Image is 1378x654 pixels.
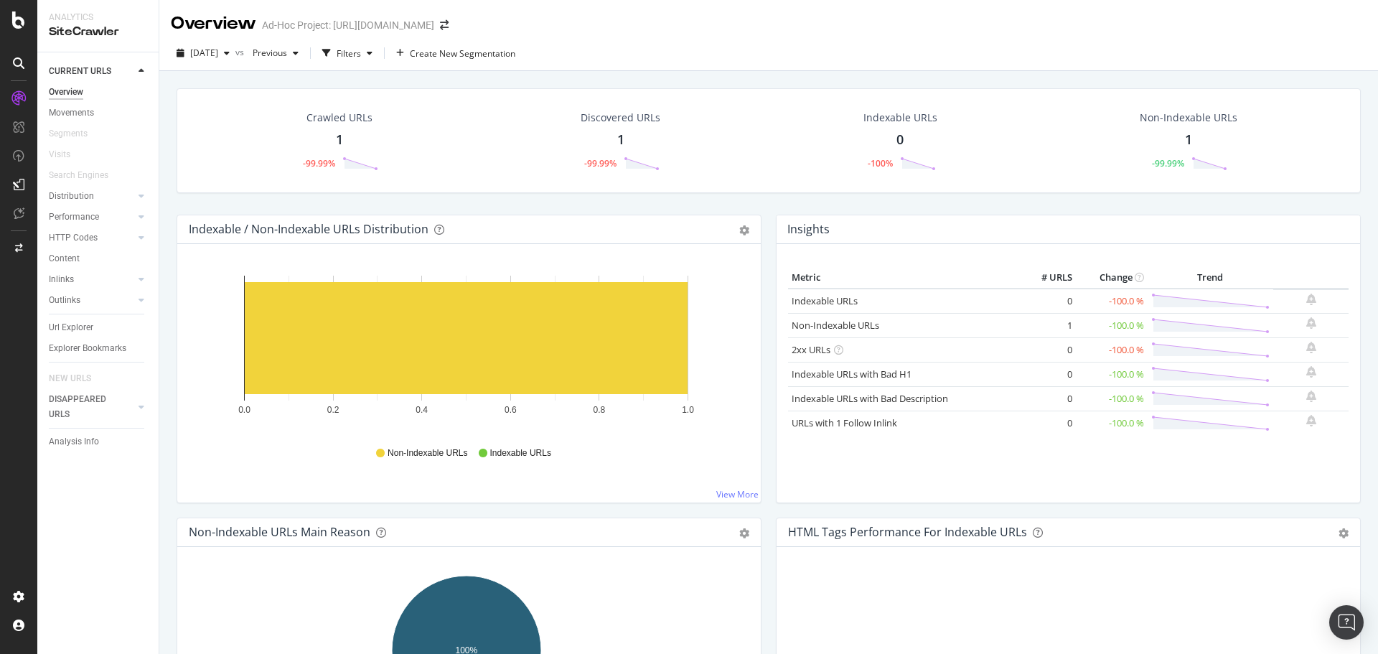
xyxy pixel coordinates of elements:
td: 0 [1018,386,1076,411]
div: Inlinks [49,272,74,287]
div: HTML Tags Performance for Indexable URLs [788,525,1027,539]
td: 0 [1018,362,1076,386]
div: Crawled URLs [306,111,372,125]
a: Indexable URLs with Bad H1 [792,368,911,380]
a: DISAPPEARED URLS [49,392,134,422]
button: Previous [247,42,304,65]
th: Metric [788,267,1018,289]
span: Indexable URLs [490,447,551,459]
div: Analytics [49,11,147,24]
a: 2xx URLs [792,343,830,356]
td: -100.0 % [1076,289,1148,314]
div: NEW URLS [49,371,91,386]
text: 0.2 [327,405,339,415]
a: Content [49,251,149,266]
a: Indexable URLs with Bad Description [792,392,948,405]
a: Outlinks [49,293,134,308]
a: Performance [49,210,134,225]
div: DISAPPEARED URLS [49,392,121,422]
a: Segments [49,126,102,141]
div: Overview [171,11,256,36]
td: -100.0 % [1076,337,1148,362]
div: Outlinks [49,293,80,308]
td: -100.0 % [1076,362,1148,386]
a: Url Explorer [49,320,149,335]
div: Movements [49,106,94,121]
div: Open Intercom Messenger [1329,605,1364,640]
a: Explorer Bookmarks [49,341,149,356]
div: Filters [337,47,361,60]
div: 0 [896,131,904,149]
div: -99.99% [303,157,335,169]
text: 0.6 [505,405,517,415]
div: Indexable URLs [863,111,937,125]
text: 1.0 [682,405,694,415]
div: Discovered URLs [581,111,660,125]
a: Movements [49,106,149,121]
div: -100% [868,157,893,169]
text: 0.8 [594,405,606,415]
a: Overview [49,85,149,100]
div: HTTP Codes [49,230,98,246]
a: HTTP Codes [49,230,134,246]
text: 0.4 [416,405,428,415]
div: 1 [1185,131,1192,149]
div: CURRENT URLS [49,64,111,79]
th: Trend [1148,267,1273,289]
a: Search Engines [49,168,123,183]
span: Create New Segmentation [410,47,515,60]
div: Non-Indexable URLs Main Reason [189,525,370,539]
th: Change [1076,267,1148,289]
a: CURRENT URLS [49,64,134,79]
div: Overview [49,85,83,100]
div: Content [49,251,80,266]
td: 0 [1018,289,1076,314]
a: View More [716,488,759,500]
div: Performance [49,210,99,225]
td: 0 [1018,411,1076,435]
div: bell-plus [1306,294,1316,305]
a: URLs with 1 Follow Inlink [792,416,897,429]
a: Non-Indexable URLs [792,319,879,332]
div: Explorer Bookmarks [49,341,126,356]
a: Inlinks [49,272,134,287]
a: Indexable URLs [792,294,858,307]
th: # URLS [1018,267,1076,289]
button: Create New Segmentation [390,42,521,65]
div: 1 [617,131,624,149]
div: -99.99% [1152,157,1184,169]
svg: A chart. [189,267,744,434]
div: Indexable / Non-Indexable URLs Distribution [189,222,428,236]
div: arrow-right-arrow-left [440,20,449,30]
span: vs [235,46,247,58]
span: 2025 Oct. 15th [190,47,218,59]
div: Non-Indexable URLs [1140,111,1237,125]
span: Non-Indexable URLs [388,447,467,459]
a: NEW URLS [49,371,106,386]
td: -100.0 % [1076,313,1148,337]
div: SiteCrawler [49,24,147,40]
div: Search Engines [49,168,108,183]
span: Previous [247,47,287,59]
div: gear [739,225,749,235]
div: Visits [49,147,70,162]
div: bell-plus [1306,391,1316,402]
a: Distribution [49,189,134,204]
text: 0.0 [238,405,250,415]
h4: Insights [787,220,830,239]
div: Analysis Info [49,434,99,449]
div: Segments [49,126,88,141]
div: Distribution [49,189,94,204]
td: -100.0 % [1076,411,1148,435]
div: bell-plus [1306,342,1316,353]
div: bell-plus [1306,415,1316,426]
div: Url Explorer [49,320,93,335]
td: -100.0 % [1076,386,1148,411]
div: bell-plus [1306,366,1316,378]
div: gear [739,528,749,538]
div: 1 [336,131,343,149]
a: Analysis Info [49,434,149,449]
td: 0 [1018,337,1076,362]
div: Ad-Hoc Project: [URL][DOMAIN_NAME] [262,18,434,32]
